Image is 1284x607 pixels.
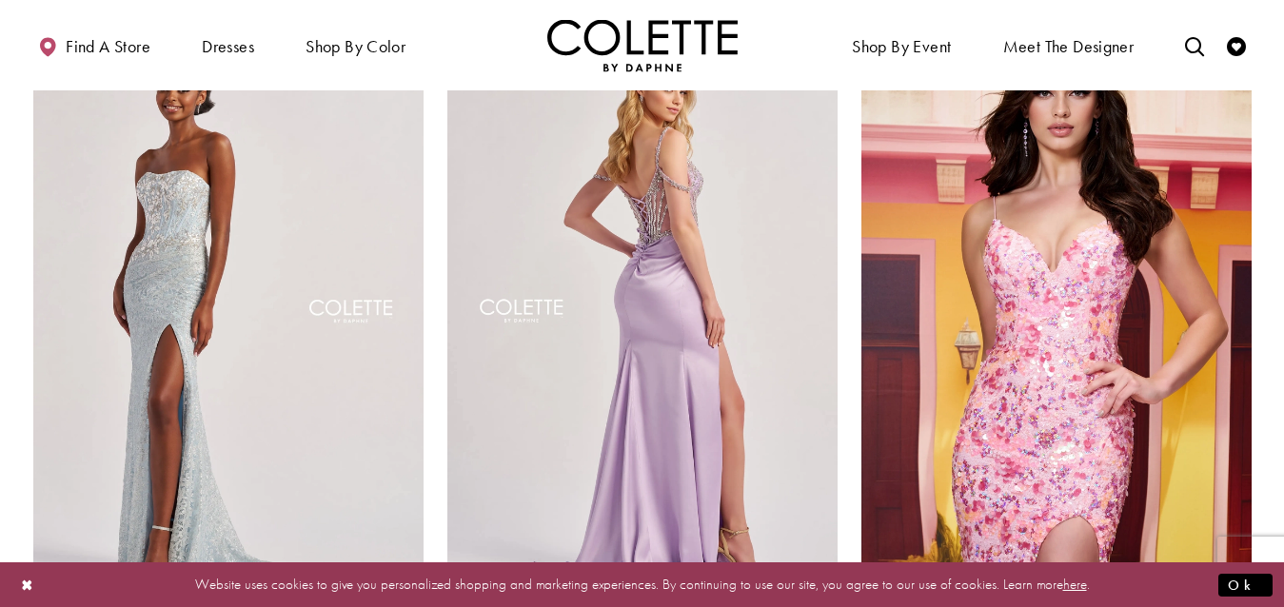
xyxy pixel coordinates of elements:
[861,30,1252,597] a: Visit Colette by Daphne Style No. CL8465 Page
[1003,37,1135,56] span: Meet the designer
[847,19,956,71] span: Shop By Event
[66,37,150,56] span: Find a store
[1063,575,1087,594] a: here
[202,37,254,56] span: Dresses
[1222,19,1251,71] a: Check Wishlist
[33,19,155,71] a: Find a store
[306,37,405,56] span: Shop by color
[1218,573,1273,597] button: Submit Dialog
[852,37,951,56] span: Shop By Event
[547,19,738,71] img: Colette by Daphne
[197,19,259,71] span: Dresses
[547,19,738,71] a: Visit Home Page
[1180,19,1209,71] a: Toggle search
[301,19,410,71] span: Shop by color
[33,30,424,597] a: Visit Colette by Daphne Style No. CL8595 Page
[447,30,838,597] a: Visit Colette by Daphne Style No. CL8460 Page
[11,568,44,601] button: Close Dialog
[137,572,1147,597] p: Website uses cookies to give you personalized shopping and marketing experiences. By continuing t...
[998,19,1139,71] a: Meet the designer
